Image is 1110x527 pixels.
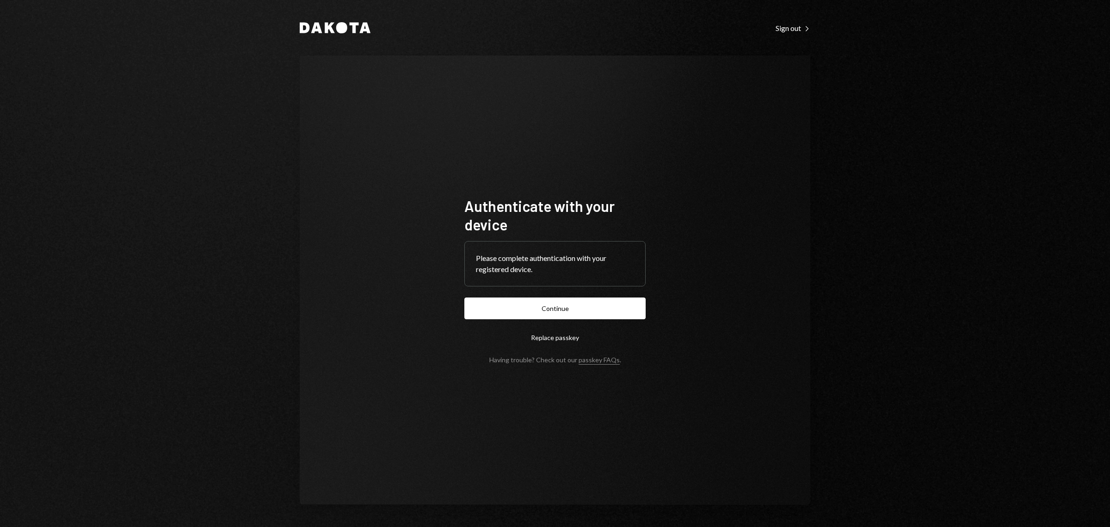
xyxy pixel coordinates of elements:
[776,24,810,33] div: Sign out
[776,23,810,33] a: Sign out
[476,253,634,275] div: Please complete authentication with your registered device.
[464,298,646,319] button: Continue
[464,327,646,348] button: Replace passkey
[464,197,646,234] h1: Authenticate with your device
[579,356,620,365] a: passkey FAQs
[489,356,621,364] div: Having trouble? Check out our .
